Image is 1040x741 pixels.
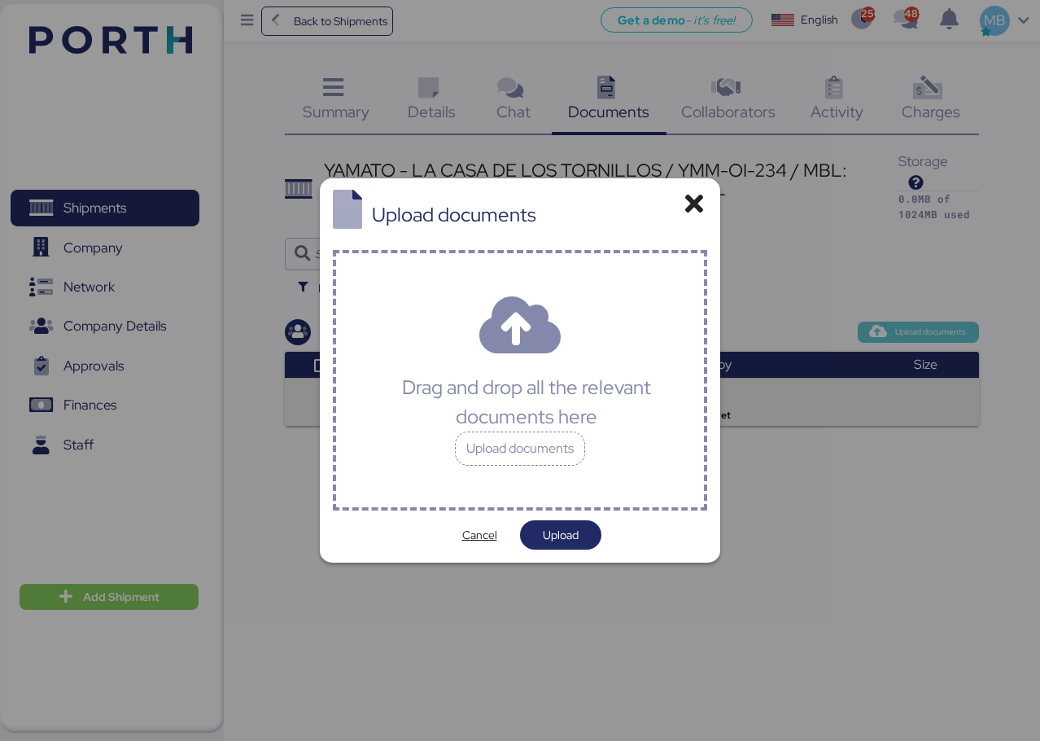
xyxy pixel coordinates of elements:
[439,520,520,550] button: Cancel
[543,525,579,545] span: Upload
[462,525,497,545] span: Cancel
[372,208,536,222] div: Upload documents
[455,432,585,466] div: Upload documents
[361,373,693,432] div: Drag and drop all the relevant documents here
[520,520,601,550] button: Upload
